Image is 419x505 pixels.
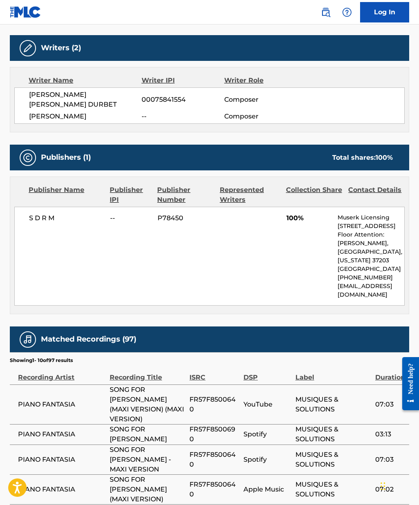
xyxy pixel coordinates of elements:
div: ISRC [189,364,239,382]
span: -- [110,213,151,223]
span: SONG FOR [PERSON_NAME] (MAXI VERSION) (MAXI VERSION) [110,385,185,424]
img: help [342,7,352,17]
div: Recording Artist [18,364,106,382]
iframe: Resource Center [396,350,419,417]
div: Publisher Number [157,185,214,205]
span: PIANO FANTASIA [18,485,106,494]
h5: Matched Recordings (97) [41,335,136,344]
span: -- [142,112,224,121]
div: Help [339,4,355,20]
span: PIANO FANTASIA [18,400,106,409]
div: Collection Share [286,185,342,205]
span: MUSIQUES & SOLUTIONS [295,425,371,444]
span: YouTube [243,400,291,409]
span: S D R M [29,213,104,223]
p: [GEOGRAPHIC_DATA], [US_STATE] 37203 [338,248,404,265]
iframe: Chat Widget [378,466,419,505]
img: search [321,7,331,17]
div: Writer Name [29,76,142,85]
img: Writers [23,43,33,53]
span: FR57F8500640 [189,480,239,499]
span: Composer [224,95,299,105]
span: [PERSON_NAME] [29,112,142,121]
span: Composer [224,112,299,121]
span: [PERSON_NAME] [PERSON_NAME] DURBET [29,90,142,109]
p: [EMAIL_ADDRESS][DOMAIN_NAME] [338,282,404,299]
span: Spotify [243,455,291,465]
span: 100% [286,213,331,223]
p: [STREET_ADDRESS] Floor Attention: [PERSON_NAME], [338,222,404,248]
p: Muserk Licensing [338,213,404,222]
span: FR57F8500640 [189,450,239,469]
span: 03:13 [375,429,405,439]
span: FR57F8500690 [189,425,239,444]
span: Apple Music [243,485,291,494]
a: Log In [360,2,409,22]
span: SONG FOR [PERSON_NAME] (MAXI VERSION) [110,475,185,504]
img: Matched Recordings [23,335,33,344]
img: MLC Logo [10,6,41,18]
h5: Publishers (1) [41,153,91,162]
span: SONG FOR [PERSON_NAME] [110,425,185,444]
span: SONG FOR [PERSON_NAME] - MAXI VERSION [110,445,185,474]
span: P78450 [158,213,214,223]
div: Label [295,364,371,382]
span: FR57F8500640 [189,395,239,414]
span: MUSIQUES & SOLUTIONS [295,395,371,414]
div: Writer Role [224,76,300,85]
div: Represented Writers [220,185,280,205]
span: PIANO FANTASIA [18,455,106,465]
h5: Writers (2) [41,43,81,53]
span: PIANO FANTASIA [18,429,106,439]
a: Public Search [318,4,334,20]
span: 07:03 [375,400,405,409]
span: 07:02 [375,485,405,494]
span: Spotify [243,429,291,439]
div: Recording Title [110,364,185,382]
span: 07:03 [375,455,405,465]
p: [GEOGRAPHIC_DATA] [338,265,404,273]
img: Publishers [23,153,33,163]
span: 00075841554 [142,95,224,105]
span: MUSIQUES & SOLUTIONS [295,450,371,469]
span: 100 % [376,154,393,161]
div: Total shares: [332,153,393,163]
div: Publisher IPI [110,185,151,205]
div: Writer IPI [142,76,224,85]
p: Showing 1 - 10 of 97 results [10,357,73,364]
div: Contact Details [348,185,405,205]
p: [PHONE_NUMBER] [338,273,404,282]
div: Drag [381,474,385,498]
div: DSP [243,364,291,382]
span: MUSIQUES & SOLUTIONS [295,480,371,499]
div: Duration [375,364,405,382]
div: Publisher Name [29,185,104,205]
